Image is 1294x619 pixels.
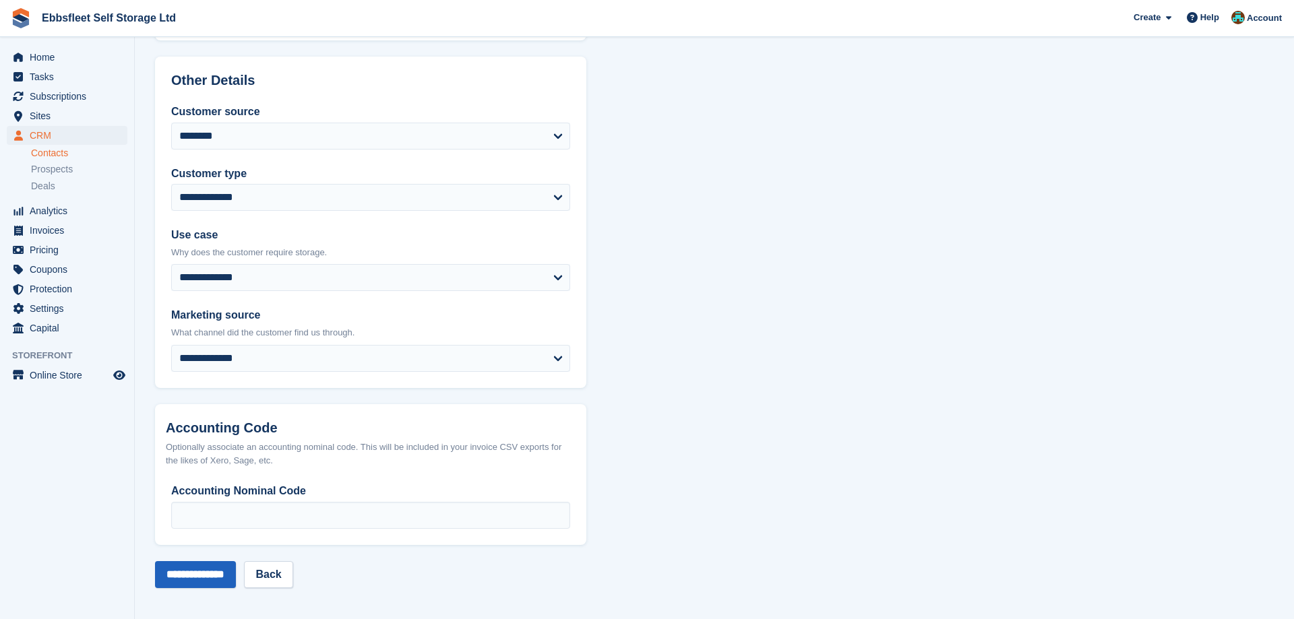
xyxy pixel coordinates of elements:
img: stora-icon-8386f47178a22dfd0bd8f6a31ec36ba5ce8667c1dd55bd0f319d3a0aa187defe.svg [11,8,31,28]
p: Why does the customer require storage. [171,246,570,259]
span: Protection [30,280,111,298]
a: Back [244,561,292,588]
p: What channel did the customer find us through. [171,326,570,339]
span: Coupons [30,260,111,279]
a: menu [7,319,127,337]
span: Account [1247,11,1282,25]
a: menu [7,366,127,385]
span: Sites [30,106,111,125]
span: Analytics [30,201,111,220]
label: Accounting Nominal Code [171,483,570,499]
span: Home [30,48,111,67]
img: George Spring [1231,11,1245,24]
a: Deals [31,179,127,193]
div: Optionally associate an accounting nominal code. This will be included in your invoice CSV export... [166,441,576,467]
label: Marketing source [171,307,570,323]
span: Tasks [30,67,111,86]
a: Preview store [111,367,127,383]
span: Prospects [31,163,73,176]
a: Contacts [31,147,127,160]
span: Capital [30,319,111,337]
a: Ebbsfleet Self Storage Ltd [36,7,181,29]
a: menu [7,280,127,298]
a: menu [7,106,127,125]
span: Online Store [30,366,111,385]
span: Deals [31,180,55,193]
a: menu [7,48,127,67]
a: menu [7,240,127,259]
label: Customer type [171,166,570,182]
span: Settings [30,299,111,318]
a: menu [7,67,127,86]
a: menu [7,87,127,106]
a: Prospects [31,162,127,176]
label: Use case [171,227,570,243]
h2: Accounting Code [166,420,576,436]
span: Help [1200,11,1219,24]
span: Pricing [30,240,111,259]
a: menu [7,126,127,145]
label: Customer source [171,104,570,120]
a: menu [7,299,127,318]
a: menu [7,221,127,240]
span: Subscriptions [30,87,111,106]
span: CRM [30,126,111,145]
span: Storefront [12,349,134,362]
span: Create [1134,11,1161,24]
span: Invoices [30,221,111,240]
h2: Other Details [171,73,570,88]
a: menu [7,260,127,279]
a: menu [7,201,127,220]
